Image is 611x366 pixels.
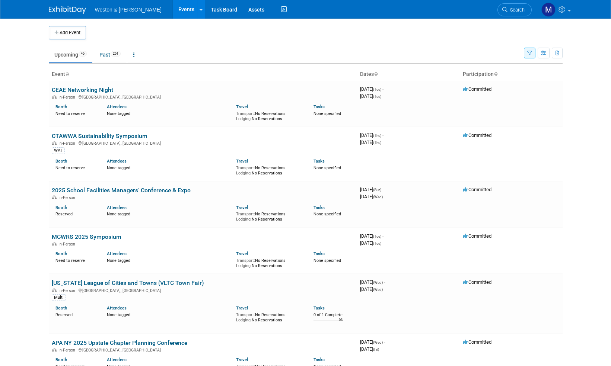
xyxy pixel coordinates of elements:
[384,279,385,285] span: -
[374,71,378,77] a: Sort by Start Date
[236,210,302,222] div: No Reservations No Reservations
[357,68,460,81] th: Dates
[52,195,57,199] img: In-Person Event
[314,166,341,170] span: None specified
[107,257,230,263] div: None tagged
[52,288,57,292] img: In-Person Event
[360,339,385,345] span: [DATE]
[58,348,77,353] span: In-Person
[463,86,491,92] span: Committed
[360,139,381,145] span: [DATE]
[52,347,354,353] div: [GEOGRAPHIC_DATA], [GEOGRAPHIC_DATA]
[382,187,384,192] span: -
[314,111,341,116] span: None specified
[52,141,57,145] img: In-Person Event
[314,205,325,210] a: Tasks
[52,294,66,301] div: Multi
[373,188,381,192] span: (Sun)
[49,68,357,81] th: Event
[360,194,383,199] span: [DATE]
[236,257,302,268] div: No Reservations No Reservations
[314,258,341,263] span: None specified
[497,3,532,16] a: Search
[52,86,113,93] a: CEAE Networking Night
[52,287,354,293] div: [GEOGRAPHIC_DATA], [GEOGRAPHIC_DATA]
[339,318,343,328] td: 0%
[236,205,248,210] a: Travel
[52,132,147,139] a: CTAWWA Sustainability Symposium
[55,158,67,164] a: Booth
[107,110,230,116] div: None tagged
[236,263,252,268] span: Lodging:
[111,51,121,57] span: 261
[107,104,127,109] a: Attendees
[236,212,255,216] span: Transport:
[236,251,248,256] a: Travel
[236,116,252,121] span: Lodging:
[58,95,77,100] span: In-Person
[382,86,384,92] span: -
[236,258,255,263] span: Transport:
[107,164,230,171] div: None tagged
[52,339,187,346] a: APA NY 2025 Upstate Chapter Planning Conference
[314,357,325,362] a: Tasks
[463,132,491,138] span: Committed
[373,280,383,285] span: (Wed)
[107,205,127,210] a: Attendees
[236,104,248,109] a: Travel
[58,141,77,146] span: In-Person
[494,71,497,77] a: Sort by Participation Type
[463,233,491,239] span: Committed
[236,357,248,362] a: Travel
[52,94,354,100] div: [GEOGRAPHIC_DATA], [GEOGRAPHIC_DATA]
[373,94,381,99] span: (Tue)
[49,6,86,14] img: ExhibitDay
[373,141,381,145] span: (Thu)
[65,71,69,77] a: Sort by Event Name
[314,251,325,256] a: Tasks
[55,257,96,263] div: Need to reserve
[49,26,86,39] button: Add Event
[95,7,162,13] span: Weston & [PERSON_NAME]
[541,3,556,17] img: Mary Ann Trujillo
[52,242,57,245] img: In-Person Event
[55,311,96,318] div: Reserved
[55,104,67,109] a: Booth
[314,312,354,318] div: 0 of 1 Complete
[360,279,385,285] span: [DATE]
[507,7,525,13] span: Search
[360,286,383,292] span: [DATE]
[382,132,384,138] span: -
[52,140,354,146] div: [GEOGRAPHIC_DATA], [GEOGRAPHIC_DATA]
[373,87,381,91] span: (Tue)
[236,111,255,116] span: Transport:
[236,166,255,170] span: Transport:
[360,86,384,92] span: [DATE]
[463,339,491,345] span: Committed
[55,110,96,116] div: Need to reserve
[52,95,57,99] img: In-Person Event
[314,158,325,164] a: Tasks
[107,357,127,362] a: Attendees
[360,132,384,138] span: [DATE]
[382,233,384,239] span: -
[373,340,383,344] span: (Wed)
[373,134,381,138] span: (Thu)
[360,187,384,192] span: [DATE]
[236,164,302,176] div: No Reservations No Reservations
[314,212,341,216] span: None specified
[55,205,67,210] a: Booth
[460,68,563,81] th: Participation
[52,279,204,286] a: [US_STATE] League of Cities and Towns (VLTC Town Fair)
[360,233,384,239] span: [DATE]
[58,195,77,200] span: In-Person
[373,347,379,351] span: (Fri)
[463,187,491,192] span: Committed
[52,348,57,351] img: In-Person Event
[55,164,96,171] div: Need to reserve
[360,346,379,352] span: [DATE]
[49,48,92,62] a: Upcoming46
[236,217,252,222] span: Lodging:
[107,158,127,164] a: Attendees
[52,233,121,240] a: MCWRS 2025 Symposium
